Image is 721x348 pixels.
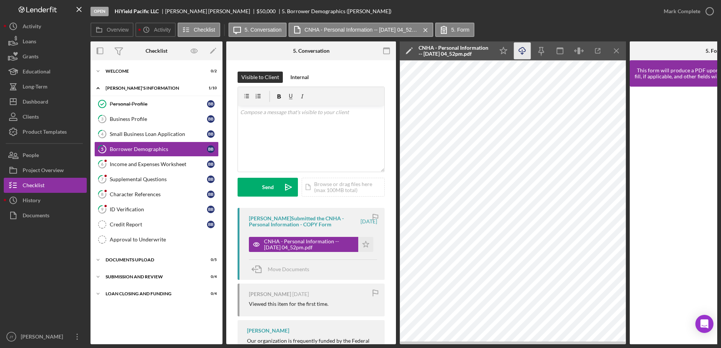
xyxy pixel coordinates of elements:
div: Borrower Demographics [110,146,207,152]
a: 8Character ReferencesBB [94,187,219,202]
div: [PERSON_NAME] Submitted the CNHA - Personal Information - COPY Form [249,215,359,227]
tspan: 6 [101,162,104,166]
div: [PERSON_NAME] [PERSON_NAME] [165,8,256,14]
button: JT[PERSON_NAME] [4,329,87,344]
div: B B [207,130,215,138]
div: LOAN CLOSING AND FUNDING [106,292,198,296]
div: 5. Borrower Demographics ([PERSON_NAME]) [282,8,391,14]
div: [PERSON_NAME] [249,291,291,297]
div: 0 / 4 [203,292,217,296]
time: 2025-09-03 20:52 [360,218,377,224]
div: CNHA - Personal Information -- [DATE] 04_52pm.pdf [419,45,490,57]
label: Activity [154,27,170,33]
label: 5. Form [451,27,469,33]
div: Character References [110,191,207,197]
div: Approval to Underwrite [110,237,218,243]
button: Checklist [178,23,220,37]
div: B B [207,191,215,198]
div: B B [207,221,215,228]
label: Checklist [194,27,215,33]
tspan: 8 [101,192,103,197]
div: SUBMISSION AND REVIEW [106,275,198,279]
div: Mark Complete [664,4,700,19]
div: B B [207,160,215,168]
div: WELCOME [106,69,198,73]
div: Credit Report [110,221,207,227]
div: Business Profile [110,116,207,122]
button: Activity [135,23,175,37]
div: [PERSON_NAME] [19,329,68,346]
div: 0 / 5 [203,258,217,262]
button: Internal [287,72,313,83]
label: 5. Conversation [245,27,282,33]
a: Credit ReportBB [94,217,219,232]
div: Personal Profile [110,101,207,107]
div: B B [207,145,215,153]
div: [PERSON_NAME] [247,328,289,334]
div: Open [91,7,109,16]
text: JT [9,335,14,339]
button: 5. Conversation [229,23,287,37]
a: 4Small Business Loan ApplicationBB [94,127,219,142]
a: 5Borrower DemographicsBB [94,142,219,157]
button: Send [238,178,298,197]
span: $50,000 [256,8,276,14]
tspan: 5 [101,147,103,151]
button: 5. Form [435,23,474,37]
div: Viewed this item for the first time. [249,301,328,307]
div: Open Intercom Messenger [695,315,713,333]
div: Send [262,178,274,197]
div: B B [207,206,215,213]
button: Mark Complete [656,4,717,19]
div: Internal [290,72,309,83]
button: Move Documents [249,260,317,279]
button: Visible to Client [238,72,283,83]
a: 3Business ProfileBB [94,111,219,127]
a: Approval to Underwrite [94,232,219,247]
tspan: 3 [101,116,103,121]
tspan: 7 [101,177,104,182]
div: 0 / 4 [203,275,217,279]
a: 6Income and Expenses WorksheetBB [94,157,219,172]
div: Supplemental Questions [110,176,207,182]
div: Income and Expenses Worksheet [110,161,207,167]
label: Overview [107,27,129,33]
div: Small Business Loan Application [110,131,207,137]
a: 9ID VerificationBB [94,202,219,217]
label: CNHA - Personal Information -- [DATE] 04_52pm.pdf [305,27,418,33]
